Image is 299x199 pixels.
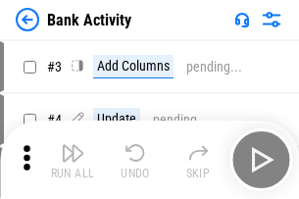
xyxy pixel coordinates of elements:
div: pending... [153,113,209,127]
span: # 4 [47,112,62,127]
div: Add Columns [93,55,174,78]
div: Update [93,108,140,131]
img: Support [234,12,250,27]
div: pending... [186,60,242,75]
img: Settings menu [260,8,283,31]
div: Bank Activity [47,11,131,29]
span: # 3 [47,59,62,75]
img: Back [16,8,39,31]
